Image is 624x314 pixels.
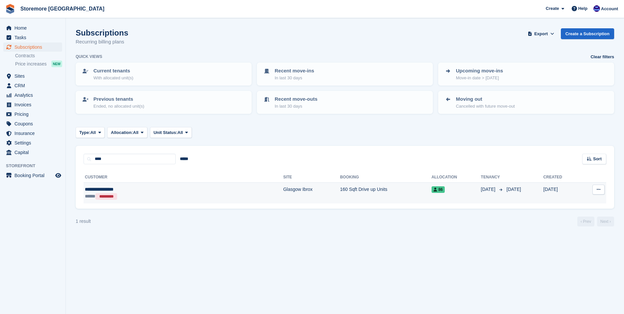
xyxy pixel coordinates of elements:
button: Unit Status: All [150,127,192,138]
p: Move-in date > [DATE] [456,75,503,81]
th: Allocation [432,172,481,183]
span: Capital [14,148,54,157]
span: Export [534,31,548,37]
a: Preview store [54,171,62,179]
nav: Page [576,217,615,226]
a: Contracts [15,53,62,59]
span: Analytics [14,91,54,100]
td: Glasgow Ibrox [283,183,340,203]
span: Settings [14,138,54,147]
span: Tasks [14,33,54,42]
p: In last 30 days [275,103,317,110]
span: Allocation: [111,129,133,136]
img: stora-icon-8386f47178a22dfd0bd8f6a31ec36ba5ce8667c1dd55bd0f319d3a0aa187defe.svg [5,4,15,14]
span: 86 [432,186,445,193]
span: [DATE] [481,186,497,193]
a: Price increases NEW [15,60,62,67]
span: Sort [593,156,602,162]
span: Type: [79,129,90,136]
a: menu [3,91,62,100]
span: Unit Status: [154,129,178,136]
span: Account [601,6,618,12]
span: All [133,129,138,136]
a: menu [3,148,62,157]
p: Moving out [456,95,515,103]
p: With allocated unit(s) [93,75,133,81]
span: Price increases [15,61,47,67]
span: CRM [14,81,54,90]
p: Recent move-outs [275,95,317,103]
span: All [178,129,183,136]
p: Previous tenants [93,95,144,103]
h1: Subscriptions [76,28,128,37]
p: In last 30 days [275,75,314,81]
th: Customer [84,172,283,183]
a: menu [3,42,62,52]
span: Pricing [14,110,54,119]
a: Moving out Cancelled with future move-out [439,92,613,113]
a: Current tenants With allocated unit(s) [76,63,251,85]
div: NEW [51,61,62,67]
a: menu [3,171,62,180]
a: Upcoming move-ins Move-in date > [DATE] [439,63,613,85]
span: Insurance [14,129,54,138]
span: Invoices [14,100,54,109]
a: menu [3,129,62,138]
a: Storemore [GEOGRAPHIC_DATA] [18,3,107,14]
div: 1 result [76,218,91,225]
a: Recent move-ins In last 30 days [258,63,432,85]
td: 160 Sqft Drive up Units [340,183,432,203]
span: Subscriptions [14,42,54,52]
a: menu [3,100,62,109]
span: Coupons [14,119,54,128]
a: Clear filters [590,54,614,60]
a: Create a Subscription [561,28,614,39]
p: Current tenants [93,67,133,75]
p: Upcoming move-ins [456,67,503,75]
a: Next [597,217,614,226]
p: Recent move-ins [275,67,314,75]
th: Booking [340,172,432,183]
a: menu [3,71,62,81]
a: menu [3,138,62,147]
a: Recent move-outs In last 30 days [258,92,432,113]
th: Tenancy [481,172,504,183]
img: Angela [593,5,600,12]
span: Create [546,5,559,12]
th: Site [283,172,340,183]
span: All [90,129,96,136]
p: Ended, no allocated unit(s) [93,103,144,110]
span: Booking Portal [14,171,54,180]
span: Help [578,5,587,12]
span: Sites [14,71,54,81]
p: Recurring billing plans [76,38,128,46]
a: menu [3,81,62,90]
h6: Quick views [76,54,102,60]
a: Previous tenants Ended, no allocated unit(s) [76,92,251,113]
a: menu [3,23,62,33]
button: Type: All [76,127,105,138]
a: Previous [577,217,594,226]
th: Created [543,172,580,183]
span: [DATE] [507,187,521,192]
span: Storefront [6,163,65,169]
a: menu [3,110,62,119]
button: Allocation: All [107,127,147,138]
p: Cancelled with future move-out [456,103,515,110]
a: menu [3,119,62,128]
button: Export [527,28,556,39]
span: Home [14,23,54,33]
td: [DATE] [543,183,580,203]
a: menu [3,33,62,42]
